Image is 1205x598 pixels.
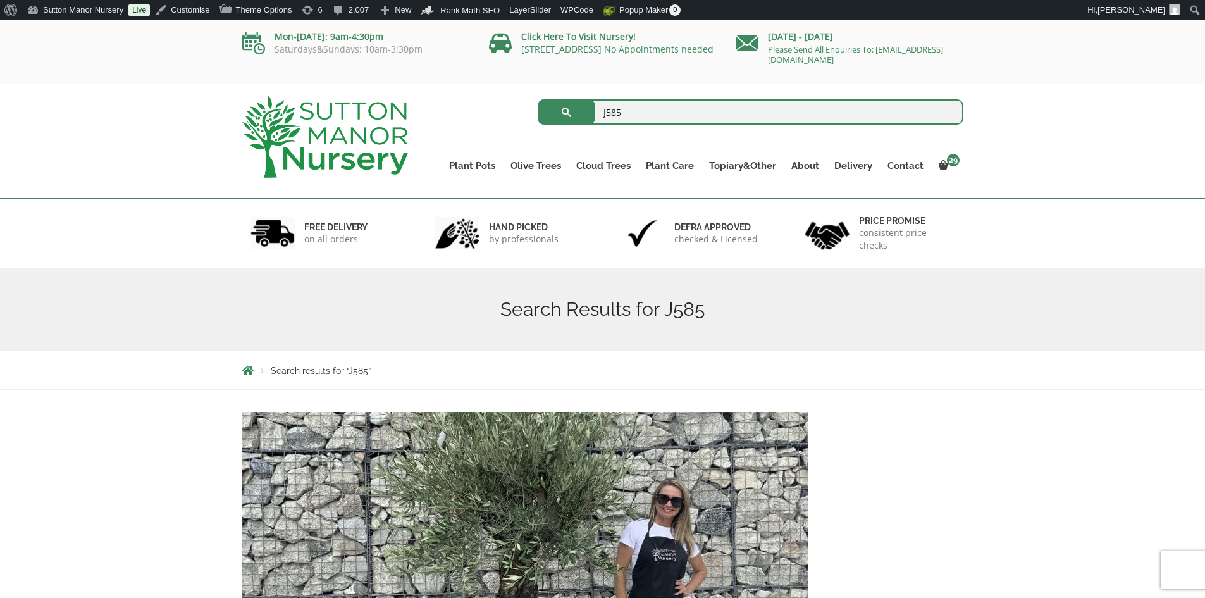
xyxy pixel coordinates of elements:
[271,366,371,376] span: Search results for “J585”
[621,217,665,249] img: 3.jpg
[304,233,368,246] p: on all orders
[242,365,963,375] nav: Breadcrumbs
[242,298,963,321] h1: Search Results for J585
[638,157,701,175] a: Plant Care
[250,217,295,249] img: 1.jpg
[242,29,470,44] p: Mon-[DATE]: 9am-4:30pm
[242,44,470,54] p: Saturdays&Sundays: 10am-3:30pm
[947,154,960,166] span: 29
[442,157,503,175] a: Plant Pots
[304,221,368,233] h6: FREE DELIVERY
[784,157,827,175] a: About
[489,233,559,246] p: by professionals
[880,157,931,175] a: Contact
[768,44,943,65] a: Please Send All Enquiries To: [EMAIL_ADDRESS][DOMAIN_NAME]
[521,30,636,42] a: Click Here To Visit Nursery!
[805,214,850,252] img: 4.jpg
[736,29,963,44] p: [DATE] - [DATE]
[569,157,638,175] a: Cloud Trees
[538,99,963,125] input: Search...
[669,4,681,16] span: 0
[128,4,150,16] a: Live
[503,157,569,175] a: Olive Trees
[521,43,714,55] a: [STREET_ADDRESS] No Appointments needed
[859,215,955,227] h6: Price promise
[435,217,479,249] img: 2.jpg
[489,221,559,233] h6: hand picked
[827,157,880,175] a: Delivery
[701,157,784,175] a: Topiary&Other
[1097,5,1165,15] span: [PERSON_NAME]
[242,96,408,178] img: logo
[242,541,808,553] a: Gnarled Olive Tree J585
[674,233,758,246] p: checked & Licensed
[931,157,963,175] a: 29
[674,221,758,233] h6: Defra approved
[440,6,500,15] span: Rank Math SEO
[859,227,955,252] p: consistent price checks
